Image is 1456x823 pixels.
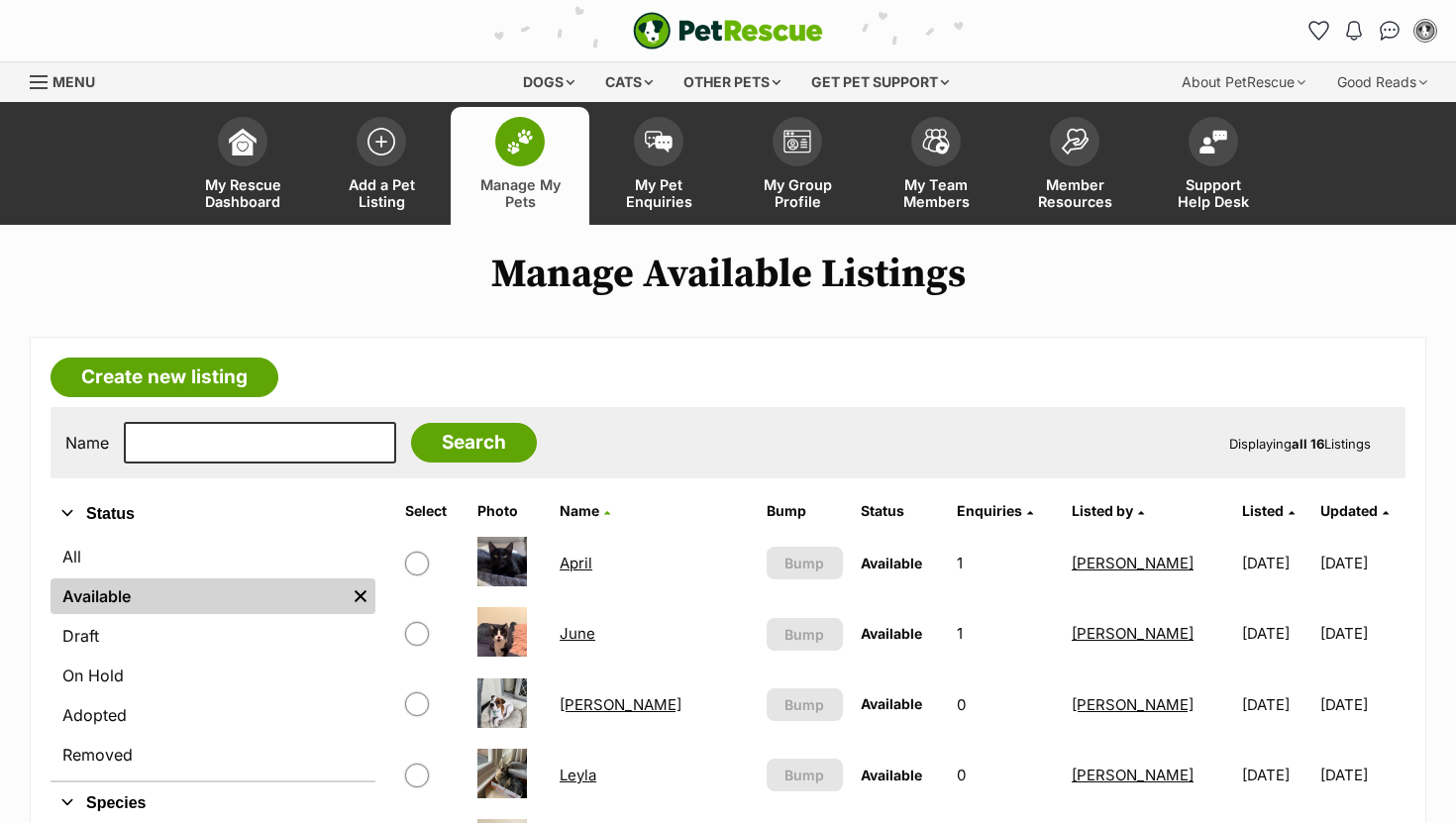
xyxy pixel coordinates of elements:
[1320,741,1404,809] td: [DATE]
[1234,741,1317,809] td: [DATE]
[346,578,375,614] a: Remove filter
[957,502,1022,519] span: translation missing: en.admin.listings.index.attributes.enquiries
[591,62,667,102] div: Cats
[1169,176,1258,210] span: Support Help Desk
[1292,436,1324,452] strong: all 16
[1320,502,1378,519] span: Updated
[784,694,824,715] span: Bump
[957,502,1033,519] a: Enquiries
[797,62,963,102] div: Get pet support
[783,130,811,154] img: group-profile-icon-3fa3cf56718a62981997c0bc7e787c4b2cf8bcc04b72c1350f741eb67cf2f40e.svg
[367,128,395,155] img: add-pet-listing-icon-0afa8454b4691262ce3f59096e99ab1cd57d4a30225e0717b998d2c9b9846f56.svg
[1242,502,1284,519] span: Listed
[1302,15,1441,47] ul: Account quick links
[1072,554,1194,572] a: [PERSON_NAME]
[784,765,824,785] span: Bump
[759,495,851,527] th: Bump
[51,358,278,397] a: Create new listing
[1338,15,1370,47] button: Notifications
[560,502,599,519] span: Name
[51,578,346,614] a: Available
[1072,695,1194,714] a: [PERSON_NAME]
[1072,502,1144,519] a: Listed by
[560,766,596,784] a: Leyla
[1229,436,1371,452] span: Displaying Listings
[451,107,589,225] a: Manage My Pets
[51,618,375,654] a: Draft
[1144,107,1283,225] a: Support Help Desk
[1415,21,1435,41] img: Aimee Paltridge profile pic
[1320,529,1404,597] td: [DATE]
[949,599,1062,668] td: 1
[867,107,1005,225] a: My Team Members
[30,62,109,98] a: Menu
[1199,130,1227,154] img: help-desk-icon-fdf02630f3aa405de69fd3d07c3f3aa587a6932b1a1747fa1d2bba05be0121f9.svg
[614,176,703,210] span: My Pet Enquiries
[560,624,595,643] a: June
[1072,624,1194,643] a: [PERSON_NAME]
[51,535,375,780] div: Status
[1320,599,1404,668] td: [DATE]
[1072,502,1133,519] span: Listed by
[229,128,257,155] img: dashboard-icon-eb2f2d2d3e046f16d808141f083e7271f6b2e854fb5c12c21221c1fb7104beca.svg
[861,555,922,571] span: Available
[51,737,375,772] a: Removed
[670,62,794,102] div: Other pets
[1030,176,1119,210] span: Member Resources
[767,547,843,579] button: Bump
[51,658,375,693] a: On Hold
[51,697,375,733] a: Adopted
[861,625,922,642] span: Available
[853,495,947,527] th: Status
[633,12,823,50] img: logo-e224e6f780fb5917bec1dbf3a21bbac754714ae5b6737aabdf751b685950b380.svg
[633,12,823,50] a: PetRescue
[1323,62,1441,102] div: Good Reads
[767,759,843,791] button: Bump
[784,553,824,573] span: Bump
[949,741,1062,809] td: 0
[51,790,375,816] button: Species
[1234,670,1317,739] td: [DATE]
[1320,670,1404,739] td: [DATE]
[1242,502,1295,519] a: Listed
[198,176,287,210] span: My Rescue Dashboard
[728,107,867,225] a: My Group Profile
[861,695,922,712] span: Available
[1234,599,1317,668] td: [DATE]
[949,670,1062,739] td: 0
[891,176,981,210] span: My Team Members
[1346,21,1362,41] img: notifications-46538b983faf8c2785f20acdc204bb7945ddae34d4c08c2a6579f10ce5e182be.svg
[509,62,588,102] div: Dogs
[560,502,610,519] a: Name
[645,131,673,153] img: pet-enquiries-icon-7e3ad2cf08bfb03b45e93fb7055b45f3efa6380592205ae92323e6603595dc1f.svg
[922,129,950,154] img: team-members-icon-5396bd8760b3fe7c0b43da4ab00e1e3bb1a5d9ba89233759b79545d2d3fc5d0d.svg
[173,107,312,225] a: My Rescue Dashboard
[1234,529,1317,597] td: [DATE]
[1409,15,1441,47] button: My account
[65,434,109,452] label: Name
[753,176,842,210] span: My Group Profile
[1061,128,1089,154] img: member-resources-icon-8e73f808a243e03378d46382f2149f9095a855e16c252ad45f914b54edf8863c.svg
[397,495,468,527] th: Select
[52,73,95,90] span: Menu
[1302,15,1334,47] a: Favourites
[560,695,681,714] a: [PERSON_NAME]
[337,176,426,210] span: Add a Pet Listing
[784,624,824,645] span: Bump
[1005,107,1144,225] a: Member Resources
[861,767,922,783] span: Available
[475,176,565,210] span: Manage My Pets
[949,529,1062,597] td: 1
[1072,766,1194,784] a: [PERSON_NAME]
[1380,21,1401,41] img: chat-41dd97257d64d25036548639549fe6c8038ab92f7586957e7f3b1b290dea8141.svg
[506,129,534,154] img: manage-my-pets-icon-02211641906a0b7f246fdf0571729dbe1e7629f14944591b6c1af311fb30b64b.svg
[312,107,451,225] a: Add a Pet Listing
[469,495,550,527] th: Photo
[411,423,537,463] input: Search
[767,618,843,651] button: Bump
[589,107,728,225] a: My Pet Enquiries
[51,501,375,527] button: Status
[767,688,843,721] button: Bump
[1320,502,1389,519] a: Updated
[51,539,375,574] a: All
